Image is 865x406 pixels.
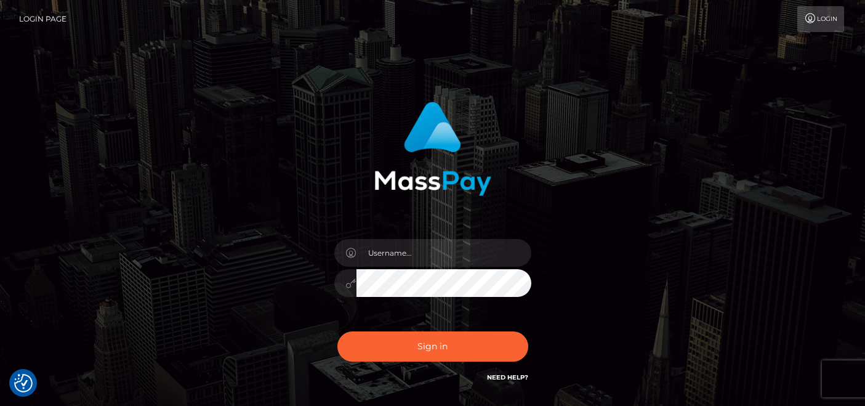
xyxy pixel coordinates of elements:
[337,331,528,362] button: Sign in
[374,102,491,196] img: MassPay Login
[14,374,33,392] button: Consent Preferences
[19,6,66,32] a: Login Page
[14,374,33,392] img: Revisit consent button
[356,239,531,267] input: Username...
[487,373,528,381] a: Need Help?
[797,6,844,32] a: Login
